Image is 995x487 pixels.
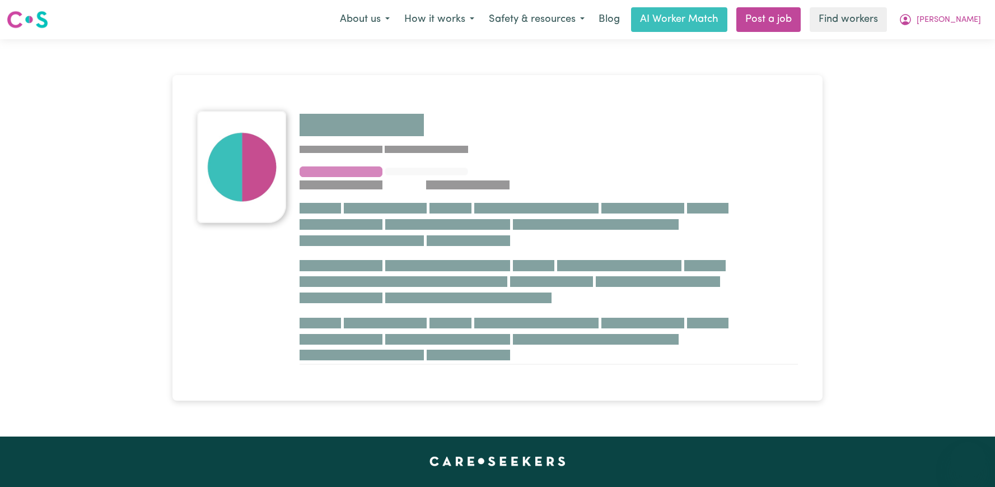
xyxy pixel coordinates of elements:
a: Blog [592,7,627,32]
span: [PERSON_NAME] [917,14,981,26]
button: Safety & resources [482,8,592,31]
button: About us [333,8,397,31]
a: Careseekers home page [429,457,566,466]
img: Careseekers logo [7,10,48,30]
a: Find workers [810,7,887,32]
button: My Account [891,8,988,31]
a: Post a job [736,7,801,32]
button: How it works [397,8,482,31]
a: Careseekers logo [7,7,48,33]
iframe: Button to launch messaging window [950,442,986,478]
a: AI Worker Match [631,7,727,32]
